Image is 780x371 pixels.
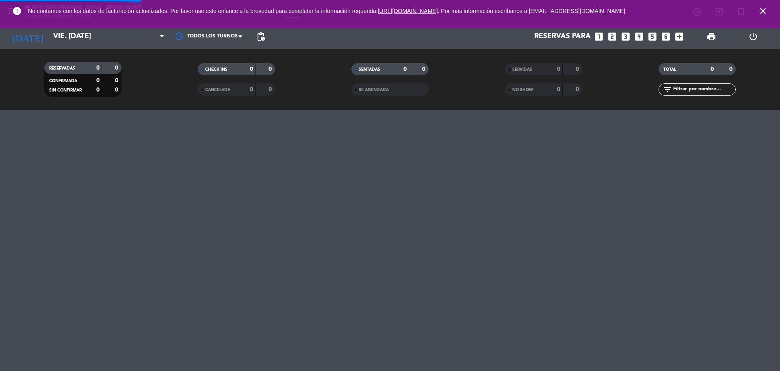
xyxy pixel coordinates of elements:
[359,68,380,72] span: SENTADAS
[403,66,407,72] strong: 0
[661,31,671,42] i: looks_6
[647,31,658,42] i: looks_5
[663,85,672,94] i: filter_list
[250,87,253,92] strong: 0
[378,8,438,14] a: [URL][DOMAIN_NAME]
[706,32,716,41] span: print
[620,31,631,42] i: looks_3
[438,8,625,14] a: . Por más información escríbanos a [EMAIL_ADDRESS][DOMAIN_NAME]
[634,31,644,42] i: looks_4
[607,31,617,42] i: looks_two
[28,8,625,14] span: No contamos con los datos de facturación actualizados. Por favor use este enlance a la brevedad p...
[672,85,735,94] input: Filtrar por nombre...
[557,87,560,92] strong: 0
[512,88,533,92] span: NO SHOW
[115,87,120,93] strong: 0
[12,6,22,16] i: error
[256,32,266,41] span: pending_actions
[729,66,734,72] strong: 0
[758,6,768,16] i: close
[576,87,581,92] strong: 0
[115,65,120,71] strong: 0
[49,79,77,83] span: CONFIRMADA
[76,32,85,41] i: arrow_drop_down
[96,78,100,83] strong: 0
[557,66,560,72] strong: 0
[422,66,427,72] strong: 0
[250,66,253,72] strong: 0
[205,68,227,72] span: CHECK INS
[115,78,120,83] strong: 0
[49,88,82,92] span: SIN CONFIRMAR
[6,28,49,46] i: [DATE]
[663,68,676,72] span: TOTAL
[512,68,532,72] span: SERVIDAS
[269,66,273,72] strong: 0
[205,88,230,92] span: CANCELADA
[49,66,75,70] span: RESERVADAS
[96,87,100,93] strong: 0
[674,31,685,42] i: add_box
[732,24,774,49] div: LOG OUT
[711,66,714,72] strong: 0
[96,65,100,71] strong: 0
[534,33,591,41] span: Reservas para
[748,32,758,41] i: power_settings_new
[359,88,389,92] span: RE AGENDADA
[594,31,604,42] i: looks_one
[576,66,581,72] strong: 0
[269,87,273,92] strong: 0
